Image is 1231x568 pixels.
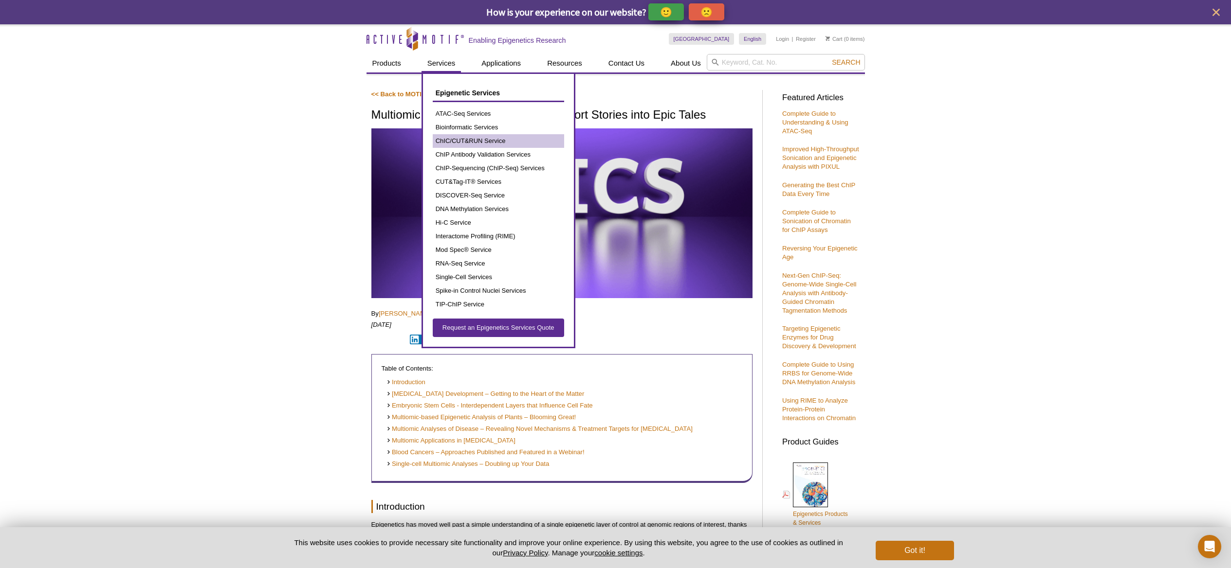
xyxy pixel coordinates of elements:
iframe: X Post Button [371,334,404,344]
a: Applications [476,54,527,72]
h3: Product Guides [782,432,860,446]
a: Single-Cell Services [433,270,564,284]
a: Next-Gen ChIP-Seq: Genome-Wide Single-Cell Analysis with Antibody-Guided Chromatin Tagmentation M... [782,272,856,314]
p: 🙁 [700,6,713,18]
a: Blood Cancers – Approaches Published and Featured in a Webinar! [386,448,585,457]
a: Complete Guide to Using RRBS for Genome-Wide DNA Methylation Analysis [782,361,855,386]
button: Search [829,58,863,67]
a: Interactome Profiling (RIME) [433,230,564,243]
a: About Us [665,54,707,72]
h2: Enabling Epigenetics Research [469,36,566,45]
a: [MEDICAL_DATA] Development – Getting to the Heart of the Matter [386,390,585,399]
h2: Introduction [371,500,753,513]
a: Improved High-Throughput Sonication and Epigenetic Analysis with PIXUL [782,145,859,170]
a: << Back to MOTIFvations Blog Home Page [371,90,501,98]
a: Products [367,54,407,72]
a: RNA-Seq Service [433,257,564,270]
a: Complete Guide to Understanding & Using ATAC-Seq [782,110,848,135]
span: Search [832,58,860,66]
a: Using RIME to Analyze Protein-Protein Interactions on Chromatin [782,397,856,422]
p: Table of Contents: [382,364,742,373]
li: (0 items) [826,33,865,45]
p: 🙂 [660,6,672,18]
a: ChIP-Sequencing (ChIP-Seq) Services [433,161,564,175]
p: This website uses cookies to provide necessary site functionality and improve your online experie... [277,537,860,558]
span: How is your experience on our website? [486,6,646,18]
a: Privacy Policy [503,549,548,557]
a: Complete Guide to Sonication of Chromatin for ChIP Assays [782,209,851,233]
button: close [1210,6,1222,18]
a: Single-cell Multiomic Analyses – Doubling up Your Data [386,460,550,469]
a: Epigenetic Services [433,84,564,102]
a: Bioinformatic Services [433,121,564,134]
p: By [371,309,753,318]
a: Multiomic Analyses of Disease – Revealing Novel Mechanisms & Treatment Targets for [MEDICAL_DATA] [386,425,693,434]
a: CUT&Tag-IT® Services [433,175,564,189]
a: ATAC-Seq Services [433,107,564,121]
a: Services [422,54,461,72]
img: Epi_brochure_140604_cover_web_70x200 [793,462,828,507]
span: Epigenetics Products & Services [793,511,848,526]
a: Register [796,35,816,42]
a: Contact Us [603,54,650,72]
a: Generating the Best ChIP Data Every Time [782,181,855,197]
a: Spike-in Control Nuclei Services [433,284,564,298]
h1: Multiomic Epigenetic Analysis Turns Short Stories into Epic Tales [371,108,753,123]
a: Mod Spec® Service [433,243,564,257]
a: Cart [826,35,843,42]
li: | [792,33,793,45]
a: Multiomic Applications in [MEDICAL_DATA] [386,436,515,445]
span: Epigenetic Services [436,89,500,97]
a: Introduction [386,378,425,387]
a: ChIP Antibody Validation Services [433,148,564,161]
a: DNA Methylation Services [433,202,564,216]
input: Keyword, Cat. No. [707,54,865,71]
a: Hi-C Service [433,216,564,230]
a: Resources [541,54,588,72]
a: Epigenetics Products& Services [782,461,848,528]
img: Your Cart [826,36,830,41]
button: Share [410,335,442,344]
a: Targeting Epigenetic Enzymes for Drug Discovery & Development [782,325,856,350]
h3: Featured Articles [782,94,860,102]
a: TIP-ChIP Service [433,298,564,311]
a: DISCOVER-Seq Service [433,189,564,202]
a: [PERSON_NAME], Ph.D. [379,310,451,317]
a: Login [776,35,789,42]
div: Open Intercom Messenger [1198,535,1221,558]
a: [GEOGRAPHIC_DATA] [669,33,735,45]
button: cookie settings [594,549,643,557]
a: ChIC/CUT&RUN Service [433,134,564,148]
a: Reversing Your Epigenetic Age [782,245,858,261]
em: [DATE] [371,321,392,328]
a: English [739,33,766,45]
a: Request an Epigenetics Services Quote [433,319,564,337]
a: Embryonic Stem Cells - Interdependent Layers that Influence Cell Fate [386,401,593,410]
button: Got it! [876,541,954,560]
a: Multiomic-based Epigenetic Analysis of Plants – Blooming Great! [386,413,576,422]
img: Multiomic Epigenetic Analysis [371,128,753,299]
